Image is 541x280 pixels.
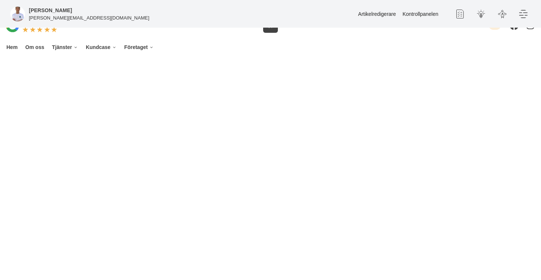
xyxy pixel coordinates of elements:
[85,39,118,56] a: Kundcase
[29,6,72,14] h5: Administratör
[403,11,438,17] a: Kontrollpanelen
[51,39,79,56] a: Tjänster
[123,39,155,56] a: Företaget
[29,14,149,21] p: [PERSON_NAME][EMAIL_ADDRESS][DOMAIN_NAME]
[24,39,45,56] a: Om oss
[358,11,396,17] a: Artikelredigerare
[10,7,25,21] img: foretagsbild-pa-smartproduktion-en-webbyraer-i-dalarnas-lan.png
[5,39,19,56] a: Hem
